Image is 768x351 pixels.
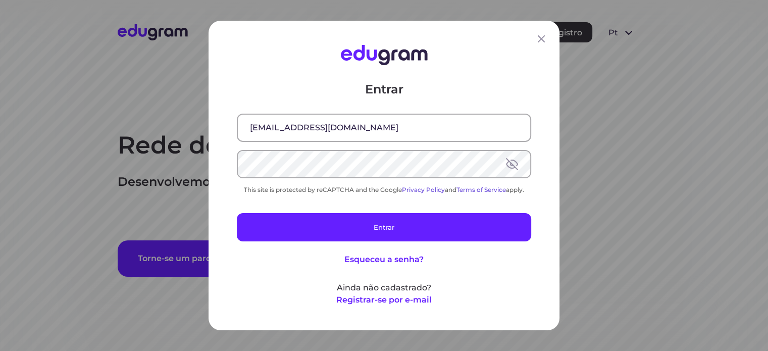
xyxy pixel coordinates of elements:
[237,81,531,97] p: Entrar
[237,282,531,294] p: Ainda não cadastrado?
[238,115,530,141] input: E-mail
[341,45,428,65] img: Edugram Logo
[336,294,432,306] button: Registrar-se por e-mail
[344,254,424,266] button: Esqueceu a senha?
[237,186,531,193] div: This site is protected by reCAPTCHA and the Google and apply.
[456,186,506,193] a: Terms of Service
[237,213,531,241] button: Entrar
[402,186,445,193] a: Privacy Policy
